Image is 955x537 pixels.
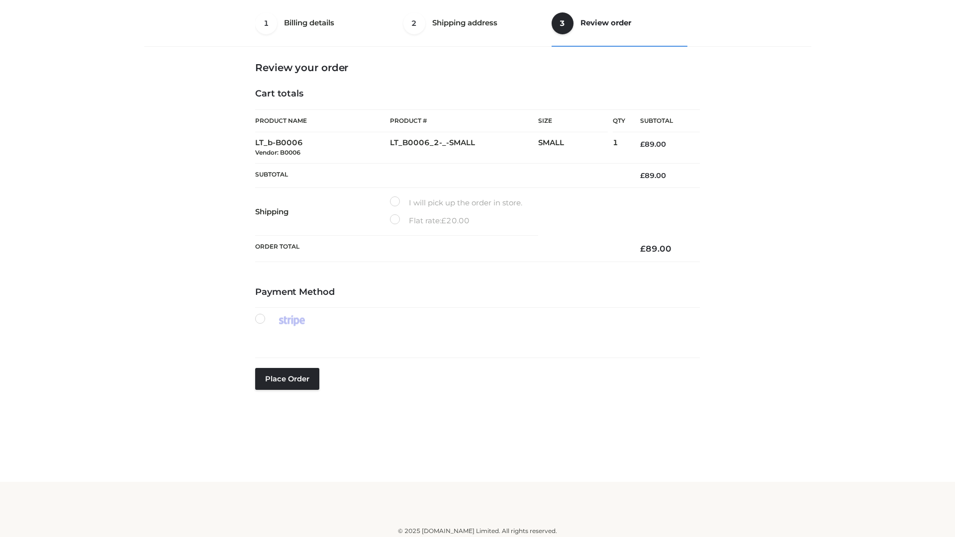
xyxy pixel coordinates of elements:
bdi: 89.00 [640,140,666,149]
label: I will pick up the order in store. [390,196,522,209]
label: Flat rate: [390,214,470,227]
h4: Payment Method [255,287,700,298]
span: £ [640,171,645,180]
span: £ [640,244,646,254]
button: Place order [255,368,319,390]
th: Subtotal [255,163,625,187]
td: 1 [613,132,625,164]
span: £ [640,140,645,149]
th: Product # [390,109,538,132]
td: LT_B0006_2-_-SMALL [390,132,538,164]
th: Subtotal [625,110,700,132]
bdi: 89.00 [640,244,671,254]
th: Shipping [255,188,390,236]
th: Product Name [255,109,390,132]
bdi: 89.00 [640,171,666,180]
th: Order Total [255,236,625,262]
td: SMALL [538,132,613,164]
span: £ [441,216,446,225]
bdi: 20.00 [441,216,470,225]
th: Size [538,110,608,132]
div: © 2025 [DOMAIN_NAME] Limited. All rights reserved. [148,526,807,536]
td: LT_b-B0006 [255,132,390,164]
h3: Review your order [255,62,700,74]
h4: Cart totals [255,89,700,99]
small: Vendor: B0006 [255,149,300,156]
th: Qty [613,109,625,132]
